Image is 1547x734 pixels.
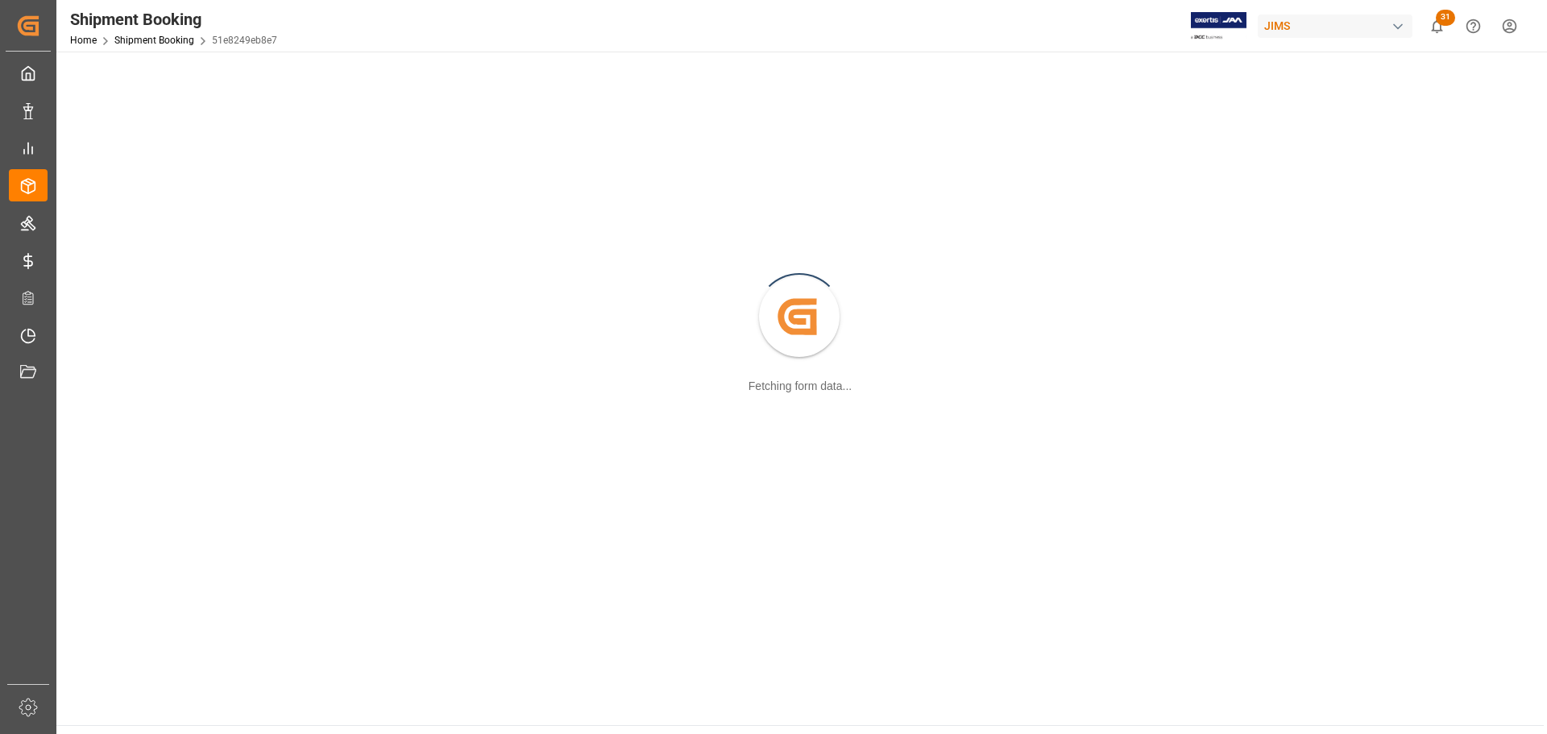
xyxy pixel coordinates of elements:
span: 31 [1436,10,1455,26]
button: Help Center [1455,8,1491,44]
div: Shipment Booking [70,7,277,31]
a: Home [70,35,97,46]
div: Fetching form data... [749,378,852,395]
a: Shipment Booking [114,35,194,46]
button: JIMS [1258,10,1419,41]
div: JIMS [1258,15,1412,38]
button: show 31 new notifications [1419,8,1455,44]
img: Exertis%20JAM%20-%20Email%20Logo.jpg_1722504956.jpg [1191,12,1246,40]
